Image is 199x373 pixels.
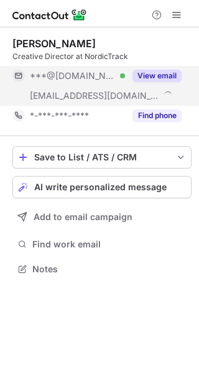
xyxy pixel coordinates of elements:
[32,239,187,250] span: Find work email
[12,7,87,22] img: ContactOut v5.3.10
[32,264,187,275] span: Notes
[34,152,170,162] div: Save to List / ATS / CRM
[12,51,192,62] div: Creative Director at NordicTrack
[12,146,192,168] button: save-profile-one-click
[12,236,192,253] button: Find work email
[12,206,192,228] button: Add to email campaign
[34,212,132,222] span: Add to email campaign
[132,109,182,122] button: Reveal Button
[12,176,192,198] button: AI write personalized message
[30,70,116,81] span: ***@[DOMAIN_NAME]
[132,70,182,82] button: Reveal Button
[30,90,159,101] span: [EMAIL_ADDRESS][DOMAIN_NAME]
[12,260,192,278] button: Notes
[12,37,96,50] div: [PERSON_NAME]
[34,182,167,192] span: AI write personalized message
